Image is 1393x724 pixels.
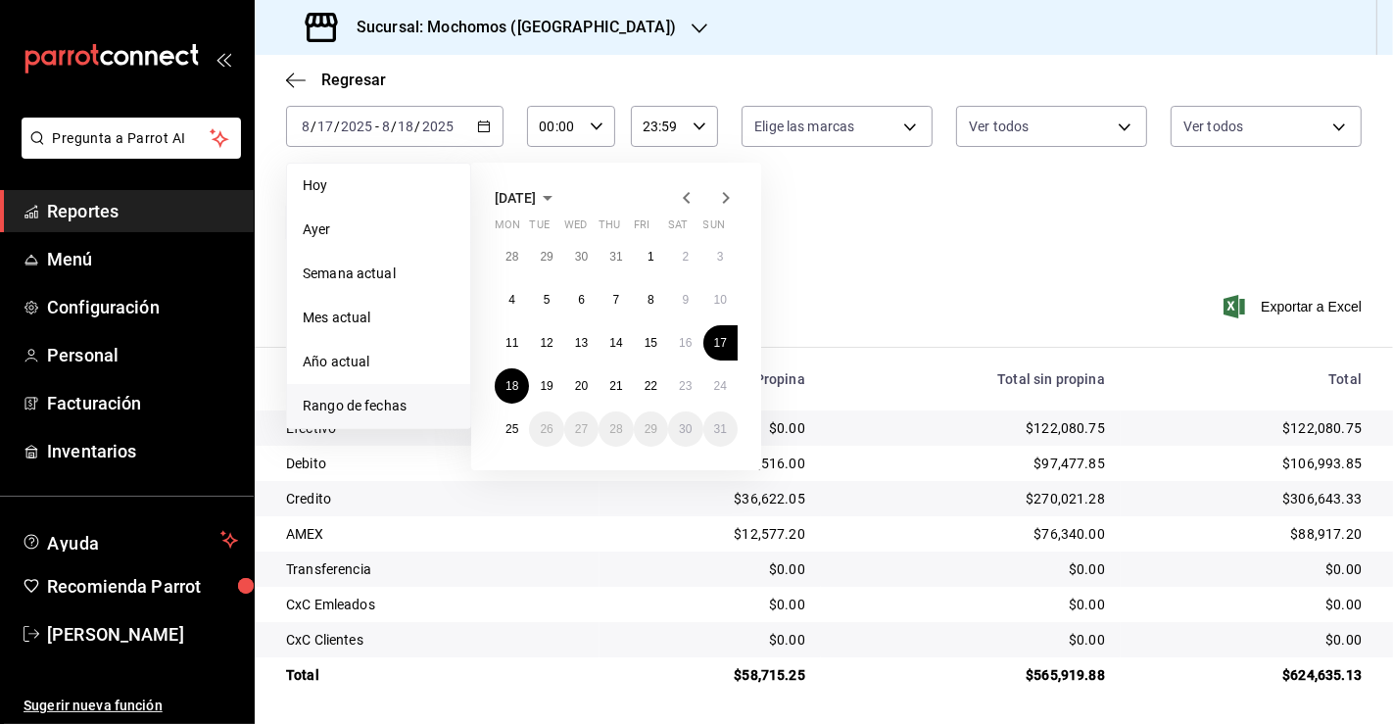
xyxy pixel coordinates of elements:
[1136,371,1362,387] div: Total
[286,489,584,508] div: Credito
[668,368,702,404] button: August 23, 2025
[286,630,584,650] div: CxC Clientes
[564,282,599,317] button: August 6, 2025
[703,218,725,239] abbr: Sunday
[495,190,536,206] span: [DATE]
[613,293,620,307] abbr: August 7, 2025
[575,336,588,350] abbr: August 13, 2025
[495,239,529,274] button: July 28, 2025
[1136,665,1362,685] div: $624,635.13
[837,524,1105,544] div: $76,340.00
[679,422,692,436] abbr: August 30, 2025
[303,308,455,328] span: Mes actual
[564,239,599,274] button: July 30, 2025
[634,325,668,361] button: August 15, 2025
[1227,295,1362,318] button: Exportar a Excel
[47,198,238,224] span: Reportes
[391,119,397,134] span: /
[505,422,518,436] abbr: August 25, 2025
[679,379,692,393] abbr: August 23, 2025
[340,119,373,134] input: ----
[286,595,584,614] div: CxC Emleados
[564,411,599,447] button: August 27, 2025
[703,239,738,274] button: August 3, 2025
[703,368,738,404] button: August 24, 2025
[703,411,738,447] button: August 31, 2025
[47,573,238,600] span: Recomienda Parrot
[1136,595,1362,614] div: $0.00
[837,489,1105,508] div: $270,021.28
[1136,489,1362,508] div: $306,643.33
[575,250,588,264] abbr: July 30, 2025
[47,246,238,272] span: Menú
[24,696,238,716] span: Sugerir nueva función
[615,489,805,508] div: $36,622.05
[47,294,238,320] span: Configuración
[837,454,1105,473] div: $97,477.85
[495,282,529,317] button: August 4, 2025
[564,325,599,361] button: August 13, 2025
[1136,454,1362,473] div: $106,993.85
[837,559,1105,579] div: $0.00
[634,411,668,447] button: August 29, 2025
[599,368,633,404] button: August 21, 2025
[495,325,529,361] button: August 11, 2025
[505,379,518,393] abbr: August 18, 2025
[599,411,633,447] button: August 28, 2025
[216,51,231,67] button: open_drawer_menu
[540,379,552,393] abbr: August 19, 2025
[837,418,1105,438] div: $122,080.75
[286,524,584,544] div: AMEX
[714,293,727,307] abbr: August 10, 2025
[645,336,657,350] abbr: August 15, 2025
[575,422,588,436] abbr: August 27, 2025
[564,218,587,239] abbr: Wednesday
[615,630,805,650] div: $0.00
[415,119,421,134] span: /
[529,368,563,404] button: August 19, 2025
[837,595,1105,614] div: $0.00
[495,411,529,447] button: August 25, 2025
[703,282,738,317] button: August 10, 2025
[645,379,657,393] abbr: August 22, 2025
[303,175,455,196] span: Hoy
[615,595,805,614] div: $0.00
[609,250,622,264] abbr: July 31, 2025
[286,71,386,89] button: Regresar
[47,390,238,416] span: Facturación
[14,142,241,163] a: Pregunta a Parrot AI
[286,665,584,685] div: Total
[648,250,654,264] abbr: August 1, 2025
[645,422,657,436] abbr: August 29, 2025
[599,239,633,274] button: July 31, 2025
[495,186,559,210] button: [DATE]
[540,250,552,264] abbr: July 29, 2025
[381,119,391,134] input: --
[599,218,620,239] abbr: Thursday
[540,422,552,436] abbr: August 26, 2025
[703,325,738,361] button: August 17, 2025
[969,117,1029,136] span: Ver todos
[529,411,563,447] button: August 26, 2025
[668,239,702,274] button: August 2, 2025
[578,293,585,307] abbr: August 6, 2025
[668,411,702,447] button: August 30, 2025
[398,119,415,134] input: --
[529,282,563,317] button: August 5, 2025
[714,336,727,350] abbr: August 17, 2025
[609,336,622,350] abbr: August 14, 2025
[668,282,702,317] button: August 9, 2025
[634,239,668,274] button: August 1, 2025
[837,371,1105,387] div: Total sin propina
[303,219,455,240] span: Ayer
[682,293,689,307] abbr: August 9, 2025
[609,422,622,436] abbr: August 28, 2025
[714,422,727,436] abbr: August 31, 2025
[837,630,1105,650] div: $0.00
[301,119,311,134] input: --
[286,454,584,473] div: Debito
[505,336,518,350] abbr: August 11, 2025
[615,524,805,544] div: $12,577.20
[1136,418,1362,438] div: $122,080.75
[316,119,334,134] input: --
